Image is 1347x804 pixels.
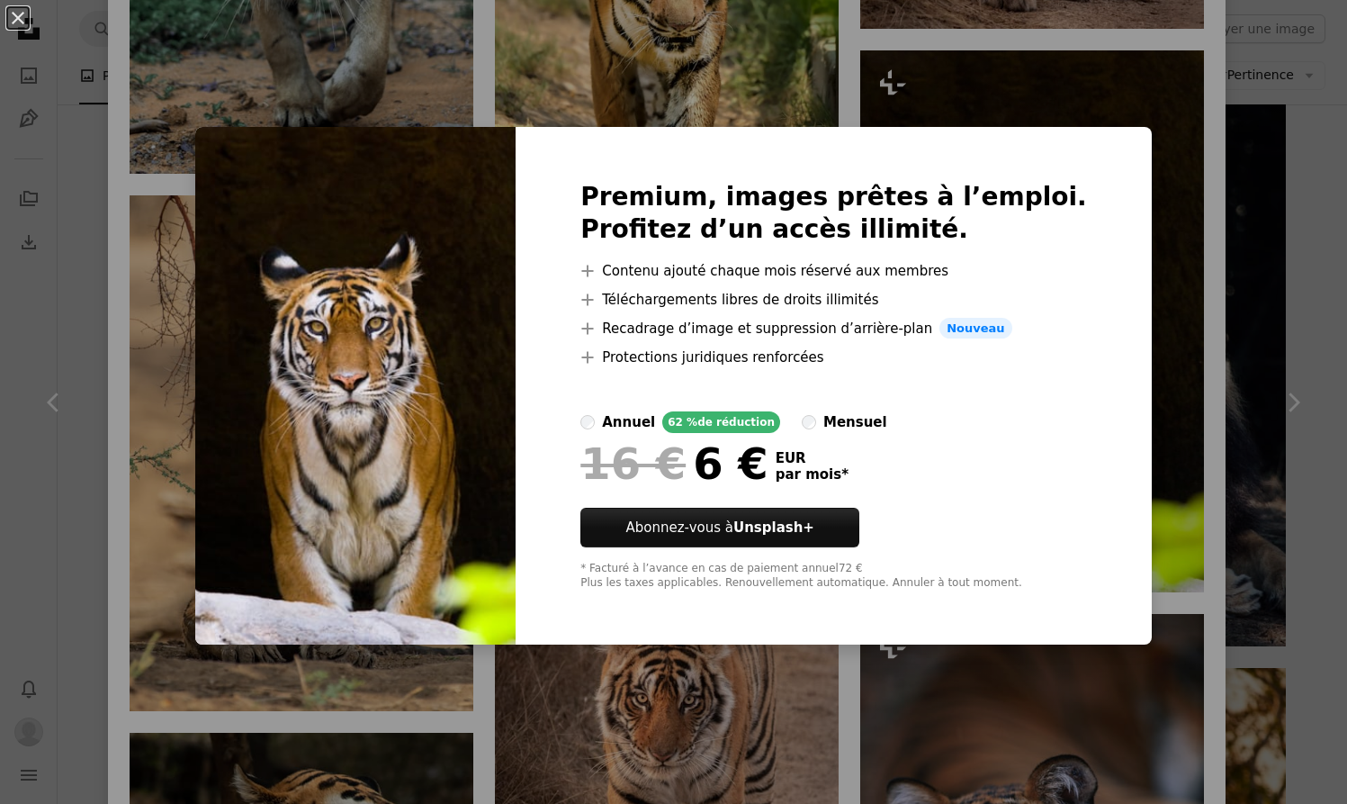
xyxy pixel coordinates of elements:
[580,347,1087,368] li: Protections juridiques renforcées
[580,181,1087,246] h2: Premium, images prêtes à l’emploi. Profitez d’un accès illimité.
[580,440,768,487] div: 6 €
[776,450,849,466] span: EUR
[580,318,1087,339] li: Recadrage d’image et suppression d’arrière-plan
[662,411,780,433] div: 62 % de réduction
[823,411,887,433] div: mensuel
[580,289,1087,311] li: Téléchargements libres de droits illimités
[580,508,859,547] a: Abonnez-vous àUnsplash+
[602,411,655,433] div: annuel
[776,466,849,483] span: par mois *
[195,127,516,646] img: premium_photo-1661847643150-4e06569d2ec1
[580,415,595,429] input: annuel62 %de réduction
[733,519,814,536] strong: Unsplash+
[802,415,816,429] input: mensuel
[580,440,686,487] span: 16 €
[580,562,1087,591] div: * Facturé à l’avance en cas de paiement annuel 72 € Plus les taxes applicables. Renouvellement au...
[580,260,1087,282] li: Contenu ajouté chaque mois réservé aux membres
[939,318,1011,339] span: Nouveau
